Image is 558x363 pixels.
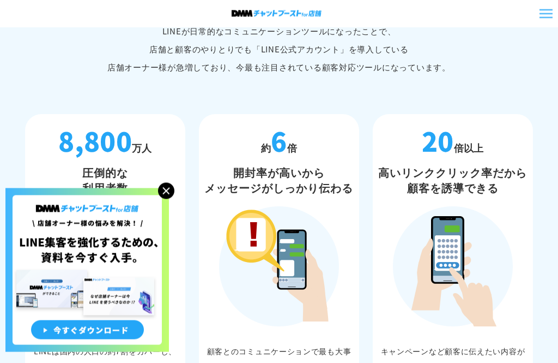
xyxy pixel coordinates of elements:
[5,188,169,201] a: 店舗オーナー様の悩みを解決!LINE集客を狂化するための資料を今すぐ入手!
[25,22,533,76] p: LINEが日常的なコミュニケーションツールになったことで、 店舗と顧客のやりとりでも「LINE公式アカウント」 を導入している 店舗オーナー様が急増しており、今最も注目されている顧客対応ツールに...
[378,165,528,196] h3: 高いリンククリック率だから 顧客を誘導できる
[31,165,180,196] h3: 圧倒的な 利用者数
[232,10,322,16] img: ロゴ
[204,126,354,157] p: 約 倍
[58,122,132,160] strong: 8,800
[378,126,528,157] p: 倍以上
[422,122,454,160] strong: 20
[31,126,180,157] p: 万人
[5,188,169,352] img: 店舗オーナー様の悩みを解決!LINE集客を狂化するための資料を今すぐ入手!
[271,122,287,160] strong: 6
[204,165,354,196] h3: 開封率が高いから メッセージがしっかり伝わる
